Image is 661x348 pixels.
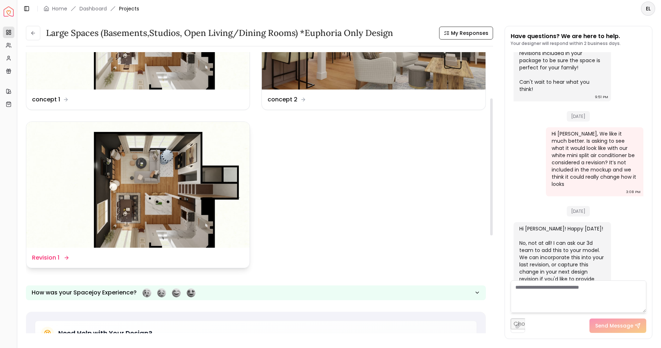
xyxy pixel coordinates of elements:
[4,6,14,17] a: Spacejoy
[567,206,590,216] span: [DATE]
[552,130,636,188] div: Hi [PERSON_NAME], We like it much better. Is asking to see what it would look like with our white...
[519,225,604,311] div: Hi [PERSON_NAME]! Happy [DATE]! No, not at all! I can ask our 3d team to add this to your model. ...
[511,41,621,46] p: Your designer will respond within 2 business days.
[626,188,641,196] div: 3:08 PM
[567,111,590,122] span: [DATE]
[511,32,621,41] p: Have questions? We are here to help.
[451,29,488,37] span: My Responses
[439,27,493,40] button: My Responses
[26,122,250,268] a: Revision 1Revision 1
[268,95,297,104] dd: concept 2
[52,5,67,12] a: Home
[58,328,152,338] h5: Need Help with Your Design?
[32,95,60,104] dd: concept 1
[26,122,250,247] img: Revision 1
[79,5,107,12] a: Dashboard
[641,1,655,16] button: EL
[595,93,608,101] div: 9:51 PM
[4,6,14,17] img: Spacejoy Logo
[26,285,486,300] button: How was your Spacejoy Experience?Feeling terribleFeeling badFeeling goodFeeling awesome
[642,2,655,15] span: EL
[44,5,139,12] nav: breadcrumb
[32,253,59,262] dd: Revision 1
[32,288,137,297] p: How was your Spacejoy Experience?
[46,27,393,39] h3: Large Spaces (Basements,Studios, Open living/dining rooms) *Euphoria Only design
[119,5,139,12] span: Projects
